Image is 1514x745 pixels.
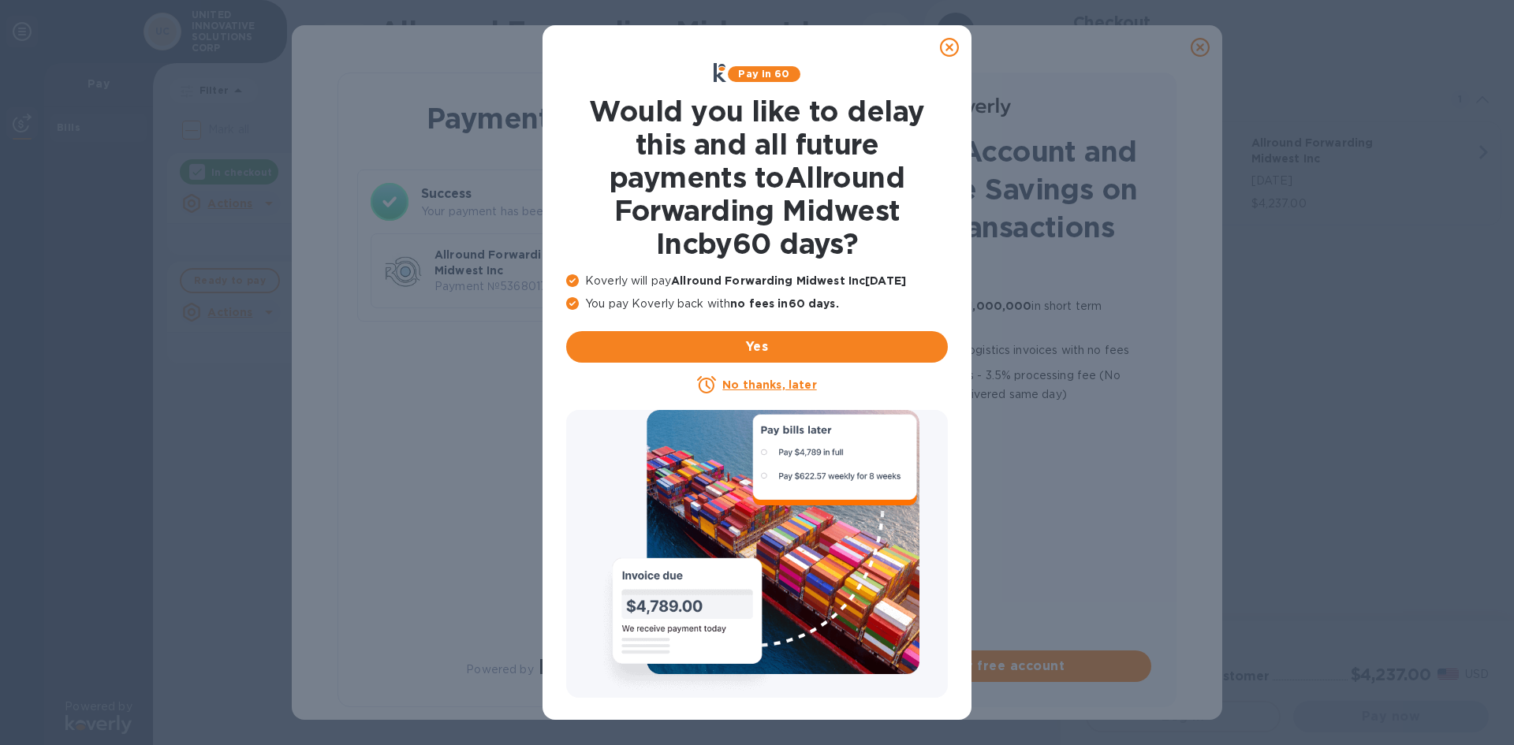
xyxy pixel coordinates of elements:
p: Powered by [466,661,533,678]
b: Lower fee [828,369,888,382]
button: Yes [566,331,948,363]
u: No thanks, later [722,378,816,391]
h1: Create an Account and Unlock Fee Savings on Future Transactions [804,132,1151,246]
p: $17,644.19 [602,270,688,287]
button: Create your free account [804,650,1151,682]
h1: Payment Result [364,99,709,138]
span: Create your free account [817,657,1139,676]
p: Payment № 53680170 [434,278,596,295]
b: Allround Forwarding Midwest Inc [DATE] [671,274,906,287]
p: No transaction limit [828,410,1151,429]
img: Logo [540,659,606,678]
p: Quick approval for up to in short term financing [828,296,1151,334]
p: Your payment has been completed. [421,203,702,220]
p: You pay Koverly back with [566,296,948,312]
p: Allround Forwarding Midwest Inc [434,247,596,278]
b: 60 more days to pay [828,344,952,356]
b: no fees in 60 days . [730,297,838,310]
b: No transaction fees [828,274,945,287]
p: for Credit cards - 3.5% processing fee (No transaction limit, funds delivered same day) [828,366,1151,404]
span: Yes [579,337,935,356]
b: $1,000,000 [961,300,1031,312]
b: Total [602,256,634,269]
p: all logistics invoices with no fees [828,341,1151,359]
h3: Success [421,184,702,203]
p: Koverly will pay [566,273,948,289]
img: Logo [945,98,1011,117]
h1: Would you like to delay this and all future payments to Allround Forwarding Midwest Inc by 60 days ? [566,95,948,260]
b: Pay in 60 [738,68,789,80]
